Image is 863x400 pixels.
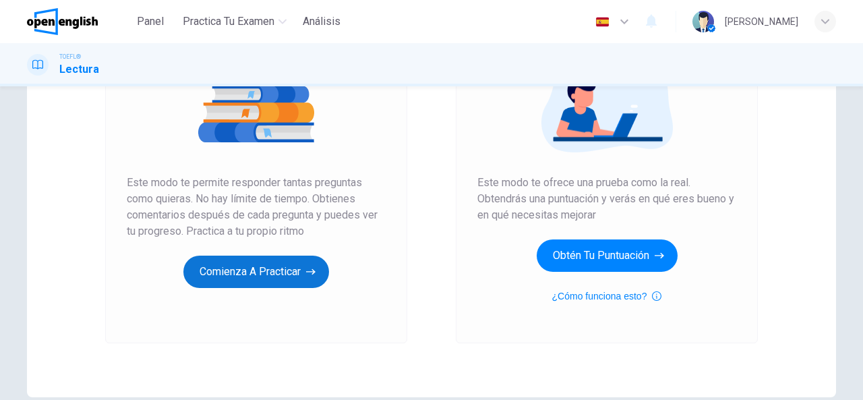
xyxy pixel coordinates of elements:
[27,8,129,35] a: OpenEnglish logo
[183,13,274,30] span: Practica tu examen
[725,13,798,30] div: [PERSON_NAME]
[594,17,611,27] img: es
[59,61,99,78] h1: Lectura
[129,9,172,34] button: Panel
[537,239,678,272] button: Obtén tu puntuación
[137,13,164,30] span: Panel
[177,9,292,34] button: Practica tu examen
[477,175,736,223] span: Este modo te ofrece una prueba como la real. Obtendrás una puntuación y verás en qué eres bueno y...
[692,11,714,32] img: Profile picture
[59,52,81,61] span: TOEFL®
[297,9,346,34] button: Análisis
[303,13,340,30] span: Análisis
[127,175,386,239] span: Este modo te permite responder tantas preguntas como quieras. No hay límite de tiempo. Obtienes c...
[552,288,662,304] button: ¿Cómo funciona esto?
[27,8,98,35] img: OpenEnglish logo
[183,256,329,288] button: Comienza a practicar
